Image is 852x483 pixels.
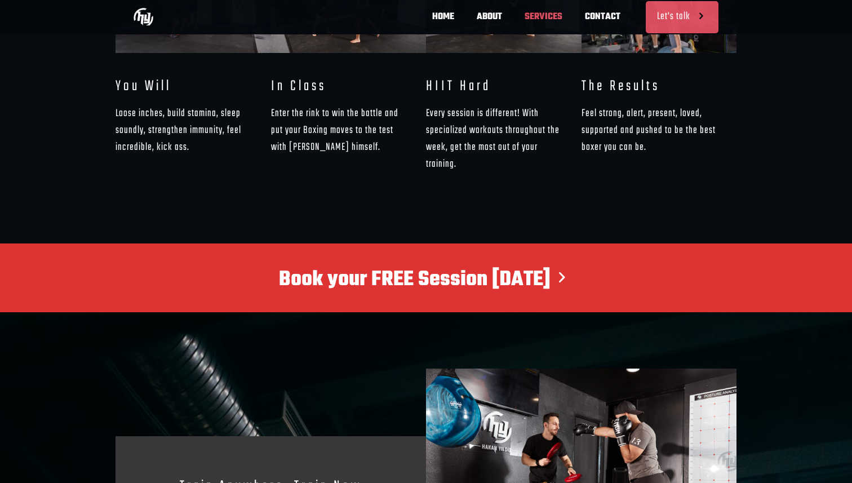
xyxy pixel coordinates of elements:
[17,266,835,290] h3: Book your FREE Session [DATE]
[116,105,255,156] p: Loose inches, build stamina, sleep soundly, strengthen immunity, feel incredible, kick ass.
[426,76,566,97] h4: HIIT Hard
[646,1,718,33] a: Let's talk
[582,105,721,156] p: Feel strong, alert, present, loved, supported and pushed to be the best boxer you can be.
[426,105,566,173] p: Every session is different! With specialized workouts throughout the week, get the most out of yo...
[582,76,721,97] h4: The Results
[134,7,153,26] img: Group Training
[271,76,411,97] h4: In Class
[271,105,411,156] p: Enter the rink to win the battle and put your Boxing moves to the test with [PERSON_NAME] himself.
[116,76,255,97] h4: You Will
